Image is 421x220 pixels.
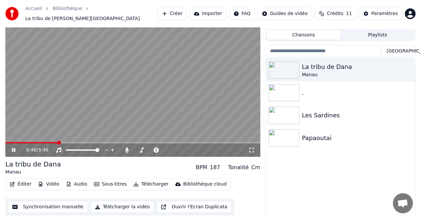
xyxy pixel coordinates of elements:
[302,111,413,120] div: Les Sardines
[8,201,88,213] button: Synchronisation manuelle
[302,133,413,143] div: Papaoutai
[5,159,61,169] div: La tribu de Dana
[302,62,413,72] div: La tribu de Dana
[5,7,19,20] img: youka
[25,5,158,22] nav: breadcrumb
[183,181,227,188] div: Bibliothèque cloud
[258,8,312,20] button: Guides de vidéo
[25,5,42,12] a: Accueil
[251,163,260,172] div: Cm
[53,5,82,12] a: Bibliothèque
[35,180,62,189] button: Vidéo
[393,193,413,213] a: Ouvrir le chat
[25,15,140,22] span: La tribu de [PERSON_NAME][GEOGRAPHIC_DATA]
[210,163,220,172] div: 187
[267,30,341,40] button: Chansons
[91,180,130,189] button: Sous-titres
[157,201,232,213] button: Ouvrir l'Ecran Duplicata
[371,10,398,17] div: Paramètres
[302,88,413,98] div: .
[302,72,413,78] div: Manau
[346,10,352,17] span: 11
[131,180,171,189] button: Télécharger
[5,169,61,176] div: Manau
[26,147,36,153] span: 0:46
[38,147,48,153] span: 3:46
[229,8,255,20] button: FAQ
[190,8,227,20] button: Importer
[228,163,249,172] div: Tonalité
[158,8,187,20] button: Créer
[26,147,42,153] div: /
[63,180,90,189] button: Audio
[91,201,154,213] button: Télécharger la vidéo
[327,10,343,17] span: Crédits
[359,8,402,20] button: Paramètres
[341,30,415,40] button: Playlists
[315,8,356,20] button: Crédits11
[196,163,207,172] div: BPM
[7,180,34,189] button: Éditer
